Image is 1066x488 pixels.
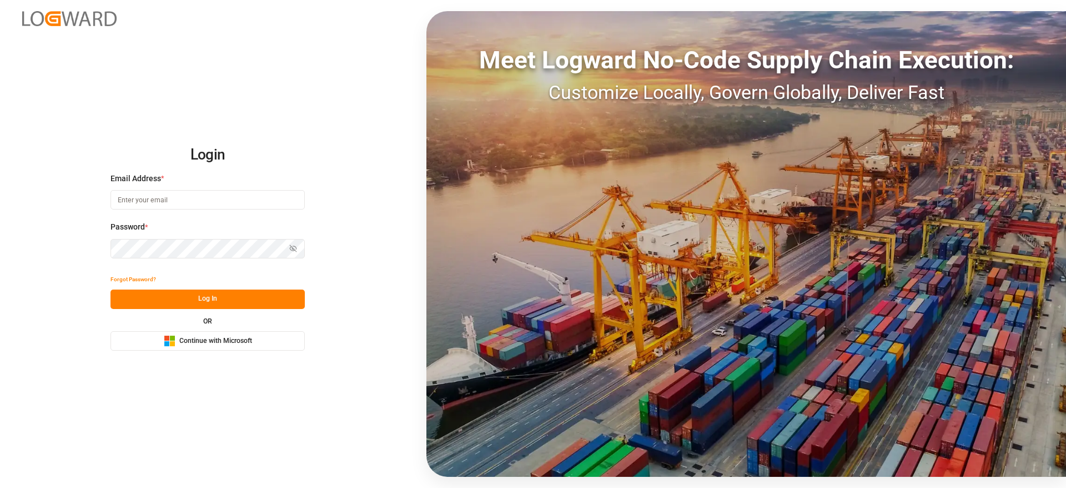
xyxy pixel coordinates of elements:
[426,78,1066,107] div: Customize Locally, Govern Globally, Deliver Fast
[179,336,252,346] span: Continue with Microsoft
[110,190,305,210] input: Enter your email
[110,137,305,173] h2: Login
[203,318,212,325] small: OR
[110,331,305,351] button: Continue with Microsoft
[22,11,117,26] img: Logward_new_orange.png
[426,42,1066,78] div: Meet Logward No-Code Supply Chain Execution:
[110,221,145,233] span: Password
[110,173,161,185] span: Email Address
[110,290,305,309] button: Log In
[110,270,156,290] button: Forgot Password?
